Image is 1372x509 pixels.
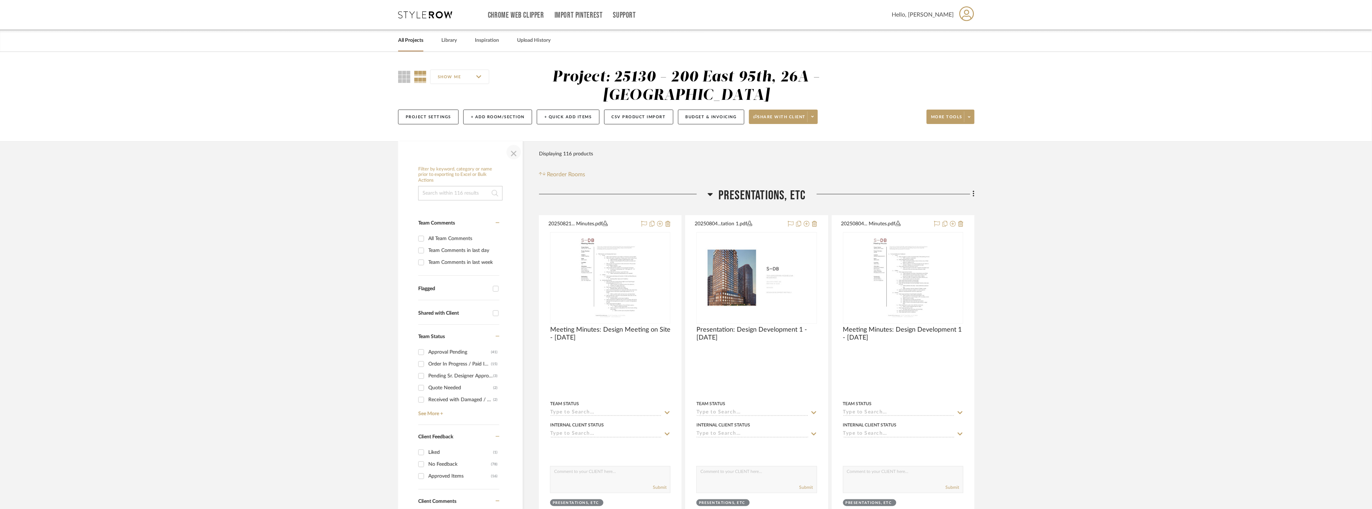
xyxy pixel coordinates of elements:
[931,114,962,125] span: More tools
[927,110,975,124] button: More tools
[550,410,662,416] input: Type to Search…
[576,233,645,323] img: Meeting Minutes: Design Meeting on Site - 08.21.2025
[841,220,930,229] button: 20250804... Minutes.pdf
[428,370,493,382] div: Pending Sr. Designer Approval
[550,422,604,428] div: Internal Client Status
[843,326,963,342] span: Meeting Minutes: Design Development 1 - [DATE]
[718,188,806,203] span: PRESENTATIONS, ETC
[696,326,817,342] span: Presentation: Design Development 1 - [DATE]
[843,422,897,428] div: Internal Client Status
[553,500,599,506] div: PRESENTATIONS, ETC
[539,147,593,161] div: Displaying 116 products
[418,167,503,183] h6: Filter by keyword, category or name prior to exporting to Excel or Bulk Actions
[696,422,750,428] div: Internal Client Status
[428,382,493,394] div: Quote Needed
[548,220,637,229] button: 20250821... Minutes.pdf
[695,220,783,229] button: 20250804...tation 1.pdf
[428,470,491,482] div: Approved Items
[554,12,603,18] a: Import Pinterest
[699,500,745,506] div: PRESENTATIONS, ETC
[843,431,955,438] input: Type to Search…
[418,434,453,439] span: Client Feedback
[946,484,959,491] button: Submit
[696,410,808,416] input: Type to Search…
[418,186,503,200] input: Search within 116 results
[493,447,498,458] div: (1)
[475,36,499,45] a: Inspiration
[398,110,459,124] button: Project Settings
[678,110,744,124] button: Budget & Invoicing
[749,110,818,124] button: Share with client
[539,170,585,179] button: Reorder Rooms
[604,110,673,124] button: CSV Product Import
[428,358,491,370] div: Order In Progress / Paid In Full w/ Freight, No Balance due
[428,233,498,244] div: All Team Comments
[418,221,455,226] span: Team Comments
[418,286,489,292] div: Flagged
[428,447,493,458] div: Liked
[843,410,955,416] input: Type to Search…
[428,394,493,406] div: Received with Damaged / Replacement Ordered
[418,499,456,504] span: Client Comments
[892,10,954,19] span: Hello, [PERSON_NAME]
[493,370,498,382] div: (3)
[493,382,498,394] div: (2)
[846,500,892,506] div: PRESENTATIONS, ETC
[553,70,820,103] div: Project: 25130 - 200 East 95th, 26A - [GEOGRAPHIC_DATA]
[550,431,662,438] input: Type to Search…
[537,110,600,124] button: + Quick Add Items
[488,12,544,18] a: Chrome Web Clipper
[868,233,938,323] img: Meeting Minutes: Design Development 1 - 08.04.2025
[441,36,457,45] a: Library
[428,459,491,470] div: No Feedback
[697,239,816,316] img: Presentation: Design Development 1 - 08.04.2025
[491,459,498,470] div: (78)
[416,406,499,417] a: See More +
[463,110,532,124] button: + Add Room/Section
[550,400,579,407] div: Team Status
[696,431,808,438] input: Type to Search…
[507,145,521,159] button: Close
[843,400,872,407] div: Team Status
[491,346,498,358] div: (41)
[418,334,445,339] span: Team Status
[696,400,725,407] div: Team Status
[428,346,491,358] div: Approval Pending
[550,326,671,342] span: Meeting Minutes: Design Meeting on Site - [DATE]
[493,394,498,406] div: (2)
[398,36,423,45] a: All Projects
[491,358,498,370] div: (15)
[428,245,498,256] div: Team Comments in last day
[613,12,636,18] a: Support
[517,36,551,45] a: Upload History
[491,470,498,482] div: (16)
[418,310,489,317] div: Shared with Client
[428,257,498,268] div: Team Comments in last week
[753,114,806,125] span: Share with client
[799,484,813,491] button: Submit
[547,170,585,179] span: Reorder Rooms
[653,484,667,491] button: Submit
